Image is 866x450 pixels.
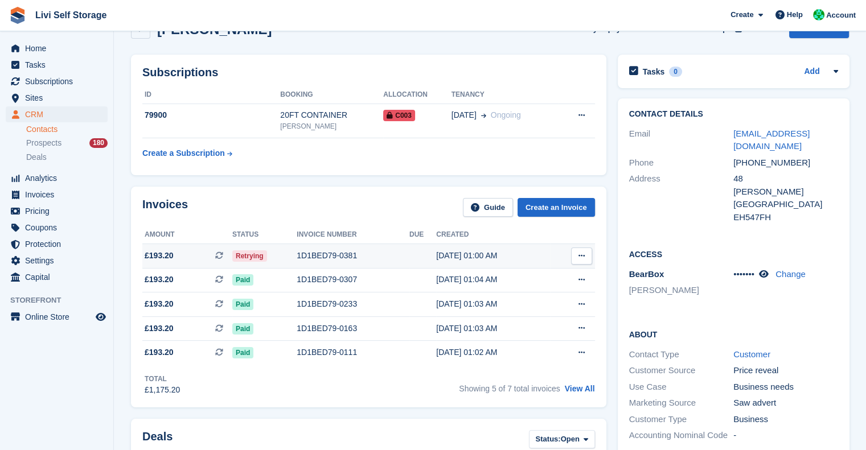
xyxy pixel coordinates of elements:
[232,226,297,244] th: Status
[733,156,838,170] div: [PHONE_NUMBER]
[6,269,108,285] a: menu
[25,90,93,106] span: Sites
[452,109,477,121] span: [DATE]
[733,211,838,224] div: EH547FH
[491,110,521,119] span: Ongoing
[629,172,734,224] div: Address
[6,220,108,236] a: menu
[629,127,734,153] div: Email
[142,143,232,164] a: Create a Subscription
[6,57,108,73] a: menu
[813,9,824,20] img: Joe Robertson
[383,86,451,104] th: Allocation
[733,185,838,199] div: [PERSON_NAME]
[629,364,734,377] div: Customer Source
[436,226,550,244] th: Created
[142,198,188,217] h2: Invoices
[145,250,174,262] span: £193.20
[297,346,409,358] div: 1D1BED79-0111
[232,323,253,335] span: Paid
[6,309,108,325] a: menu
[733,172,838,185] div: 48
[383,110,415,121] span: C003
[629,284,734,297] li: [PERSON_NAME]
[529,430,594,449] button: Status: Open
[733,397,838,410] div: Saw advert
[31,6,111,24] a: Livi Self Storage
[804,65,819,79] a: Add
[6,170,108,186] a: menu
[436,346,550,358] div: [DATE] 01:02 AM
[787,9,803,20] span: Help
[25,269,93,285] span: Capital
[25,40,93,56] span: Home
[232,299,253,310] span: Paid
[6,187,108,203] a: menu
[629,348,734,361] div: Contact Type
[733,429,838,442] div: -
[297,298,409,310] div: 1D1BED79-0233
[565,384,595,393] a: View All
[89,138,108,148] div: 180
[10,295,113,306] span: Storefront
[145,323,174,335] span: £193.20
[297,323,409,335] div: 1D1BED79-0163
[775,269,806,279] a: Change
[25,253,93,269] span: Settings
[25,203,93,219] span: Pricing
[459,384,560,393] span: Showing 5 of 7 total invoices
[280,109,383,121] div: 20FT CONTAINER
[26,151,108,163] a: Deals
[733,129,810,151] a: [EMAIL_ADDRESS][DOMAIN_NAME]
[629,397,734,410] div: Marketing Source
[826,10,856,21] span: Account
[436,274,550,286] div: [DATE] 01:04 AM
[25,73,93,89] span: Subscriptions
[6,106,108,122] a: menu
[142,226,232,244] th: Amount
[409,226,436,244] th: Due
[26,124,108,135] a: Contacts
[733,269,754,279] span: •••••••
[452,86,558,104] th: Tenancy
[733,198,838,211] div: [GEOGRAPHIC_DATA]
[142,86,280,104] th: ID
[436,298,550,310] div: [DATE] 01:03 AM
[232,347,253,358] span: Paid
[280,86,383,104] th: Booking
[629,429,734,442] div: Accounting Nominal Code
[6,203,108,219] a: menu
[145,346,174,358] span: £193.20
[142,147,225,159] div: Create a Subscription
[25,236,93,252] span: Protection
[25,220,93,236] span: Coupons
[145,374,180,384] div: Total
[518,198,595,217] a: Create an Invoice
[25,187,93,203] span: Invoices
[145,384,180,396] div: £1,175.20
[733,364,838,377] div: Price reveal
[733,381,838,394] div: Business needs
[535,434,560,445] span: Status:
[142,66,595,79] h2: Subscriptions
[145,298,174,310] span: £193.20
[25,57,93,73] span: Tasks
[629,269,664,279] span: BearBox
[25,309,93,325] span: Online Store
[9,7,26,24] img: stora-icon-8386f47178a22dfd0bd8f6a31ec36ba5ce8667c1dd55bd0f319d3a0aa187defe.svg
[297,250,409,262] div: 1D1BED79-0381
[26,152,47,163] span: Deals
[733,349,770,359] a: Customer
[6,73,108,89] a: menu
[6,253,108,269] a: menu
[629,413,734,426] div: Customer Type
[733,413,838,426] div: Business
[142,109,280,121] div: 79900
[6,236,108,252] a: menu
[297,274,409,286] div: 1D1BED79-0307
[25,106,93,122] span: CRM
[561,434,580,445] span: Open
[629,248,838,259] h2: Access
[26,138,61,148] span: Prospects
[297,226,409,244] th: Invoice number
